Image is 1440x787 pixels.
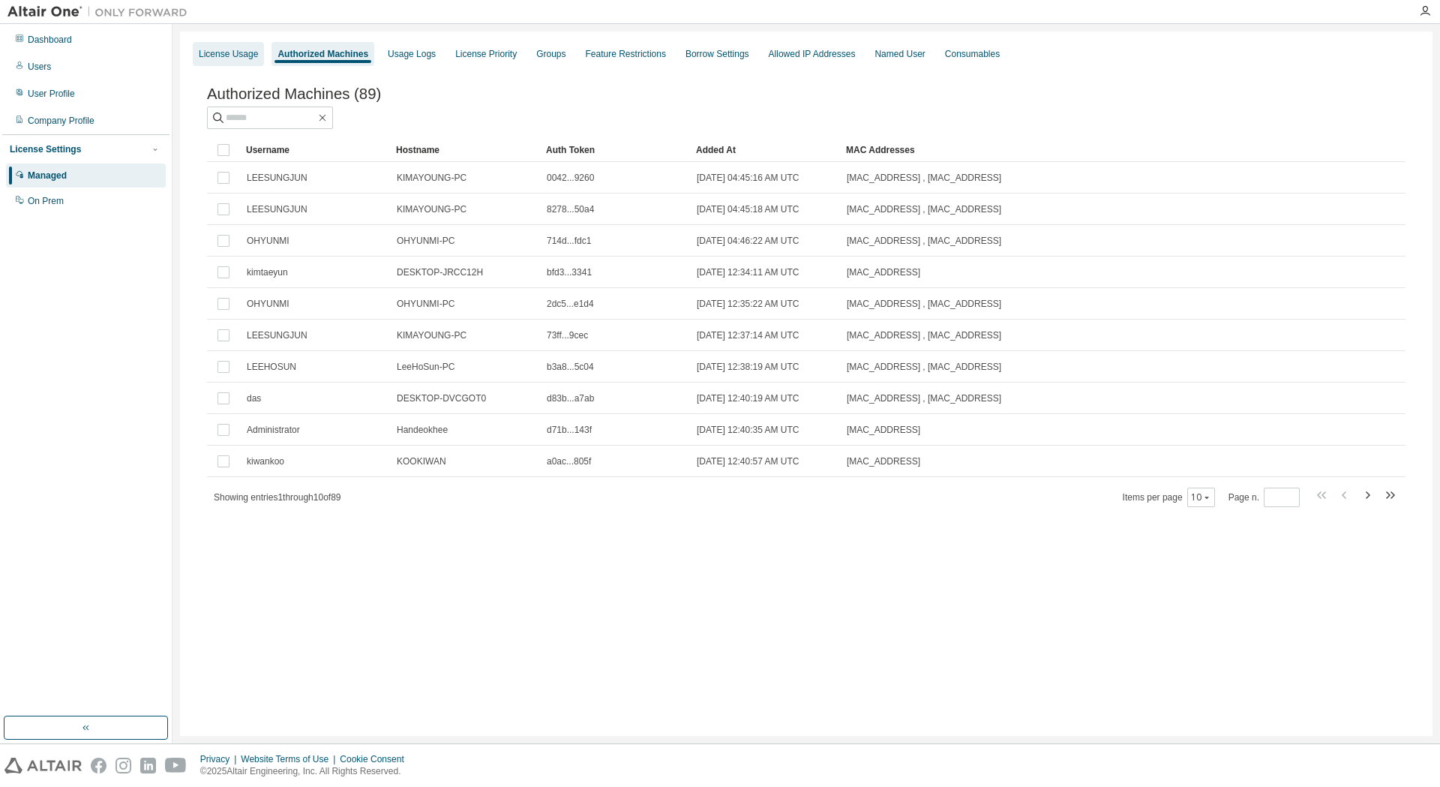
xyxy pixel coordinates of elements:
[847,424,920,436] span: [MAC_ADDRESS]
[546,138,684,162] div: Auth Token
[697,172,799,184] span: [DATE] 04:45:16 AM UTC
[200,765,413,778] p: © 2025 Altair Engineering, Inc. All Rights Reserved.
[165,758,187,773] img: youtube.svg
[697,235,799,247] span: [DATE] 04:46:22 AM UTC
[28,195,64,207] div: On Prem
[397,298,454,310] span: OHYUNMI-PC
[397,361,454,373] span: LeeHoSun-PC
[247,172,307,184] span: LEESUNGJUN
[397,329,466,341] span: KIMAYOUNG-PC
[455,48,517,60] div: License Priority
[847,266,920,278] span: [MAC_ADDRESS]
[685,48,749,60] div: Borrow Settings
[696,138,834,162] div: Added At
[4,758,82,773] img: altair_logo.svg
[241,753,340,765] div: Website Terms of Use
[1191,491,1211,503] button: 10
[847,203,1001,215] span: [MAC_ADDRESS] , [MAC_ADDRESS]
[847,298,1001,310] span: [MAC_ADDRESS] , [MAC_ADDRESS]
[247,203,307,215] span: LEESUNGJUN
[1228,488,1300,507] span: Page n.
[397,172,466,184] span: KIMAYOUNG-PC
[547,172,594,184] span: 0042...9260
[247,266,288,278] span: kimtaeyun
[536,48,565,60] div: Groups
[397,455,446,467] span: KOOKIWAN
[847,172,1001,184] span: [MAC_ADDRESS] , [MAC_ADDRESS]
[91,758,106,773] img: facebook.svg
[697,329,799,341] span: [DATE] 12:37:14 AM UTC
[397,266,483,278] span: DESKTOP-JRCC12H
[28,34,72,46] div: Dashboard
[246,138,384,162] div: Username
[200,753,241,765] div: Privacy
[277,48,368,60] div: Authorized Machines
[28,88,75,100] div: User Profile
[769,48,856,60] div: Allowed IP Addresses
[247,235,289,247] span: OHYUNMI
[547,203,594,215] span: 8278...50a4
[697,203,799,215] span: [DATE] 04:45:18 AM UTC
[397,203,466,215] span: KIMAYOUNG-PC
[140,758,156,773] img: linkedin.svg
[697,392,799,404] span: [DATE] 12:40:19 AM UTC
[397,235,454,247] span: OHYUNMI-PC
[847,235,1001,247] span: [MAC_ADDRESS] , [MAC_ADDRESS]
[547,235,591,247] span: 714d...fdc1
[547,455,591,467] span: a0ac...805f
[547,361,594,373] span: b3a8...5c04
[247,455,284,467] span: kiwankoo
[28,61,51,73] div: Users
[847,329,1001,341] span: [MAC_ADDRESS] , [MAC_ADDRESS]
[388,48,436,60] div: Usage Logs
[847,455,920,467] span: [MAC_ADDRESS]
[1123,488,1215,507] span: Items per page
[697,455,799,467] span: [DATE] 12:40:57 AM UTC
[199,48,258,60] div: License Usage
[115,758,131,773] img: instagram.svg
[247,361,296,373] span: LEEHOSUN
[697,266,799,278] span: [DATE] 12:34:11 AM UTC
[945,48,1000,60] div: Consumables
[397,424,448,436] span: Handeokhee
[28,170,67,182] div: Managed
[247,298,289,310] span: OHYUNMI
[28,115,94,127] div: Company Profile
[547,329,588,341] span: 73ff...9cec
[547,424,592,436] span: d71b...143f
[697,298,799,310] span: [DATE] 12:35:22 AM UTC
[547,392,594,404] span: d83b...a7ab
[247,329,307,341] span: LEESUNGJUN
[247,392,261,404] span: das
[847,361,1001,373] span: [MAC_ADDRESS] , [MAC_ADDRESS]
[397,392,486,404] span: DESKTOP-DVCGOT0
[846,138,1248,162] div: MAC Addresses
[547,266,592,278] span: bfd3...3341
[396,138,534,162] div: Hostname
[340,753,412,765] div: Cookie Consent
[697,361,799,373] span: [DATE] 12:38:19 AM UTC
[247,424,300,436] span: Administrator
[586,48,666,60] div: Feature Restrictions
[10,143,81,155] div: License Settings
[874,48,925,60] div: Named User
[7,5,195,20] img: Altair One
[207,86,381,103] span: Authorized Machines (89)
[214,492,341,503] span: Showing entries 1 through 10 of 89
[697,424,799,436] span: [DATE] 12:40:35 AM UTC
[847,392,1001,404] span: [MAC_ADDRESS] , [MAC_ADDRESS]
[547,298,594,310] span: 2dc5...e1d4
